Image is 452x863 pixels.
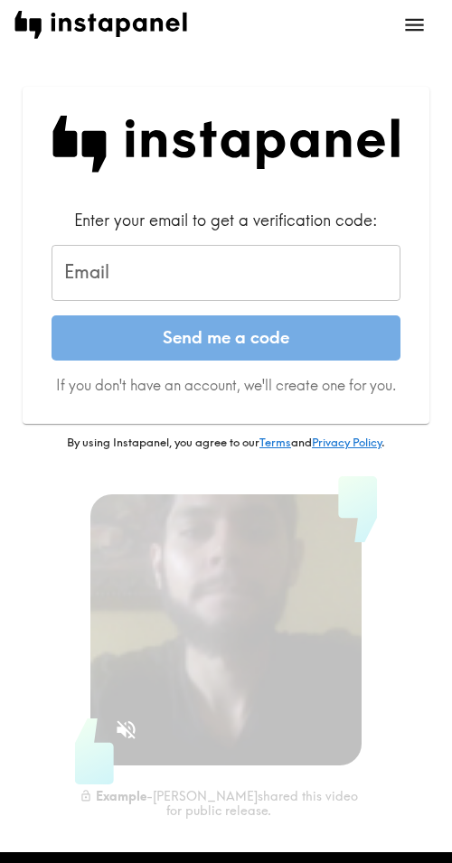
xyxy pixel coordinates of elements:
[52,315,400,361] button: Send me a code
[76,787,362,819] div: - [PERSON_NAME] shared this video for public release.
[14,11,187,39] img: instapanel
[312,435,381,449] a: Privacy Policy
[52,116,400,173] img: Instapanel
[52,209,400,231] div: Enter your email to get a verification code:
[107,710,146,749] button: Sound is off
[259,435,291,449] a: Terms
[96,787,146,803] b: Example
[52,375,400,395] p: If you don't have an account, we'll create one for you.
[391,2,438,48] button: open menu
[23,435,429,451] p: By using Instapanel, you agree to our and .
